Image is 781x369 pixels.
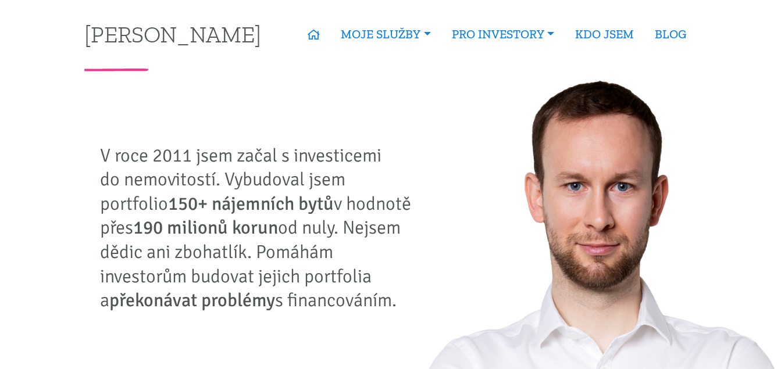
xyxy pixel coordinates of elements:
strong: 190 milionů korun [133,216,278,239]
a: PRO INVESTORY [441,21,565,48]
p: V roce 2011 jsem začal s investicemi do nemovitostí. Vybudoval jsem portfolio v hodnotě přes od n... [100,144,420,313]
strong: 150+ nájemních bytů [168,192,334,215]
a: [PERSON_NAME] [84,23,261,45]
strong: překonávat problémy [109,289,275,311]
a: MOJE SLUŽBY [330,21,441,48]
a: KDO JSEM [565,21,644,48]
a: BLOG [644,21,697,48]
